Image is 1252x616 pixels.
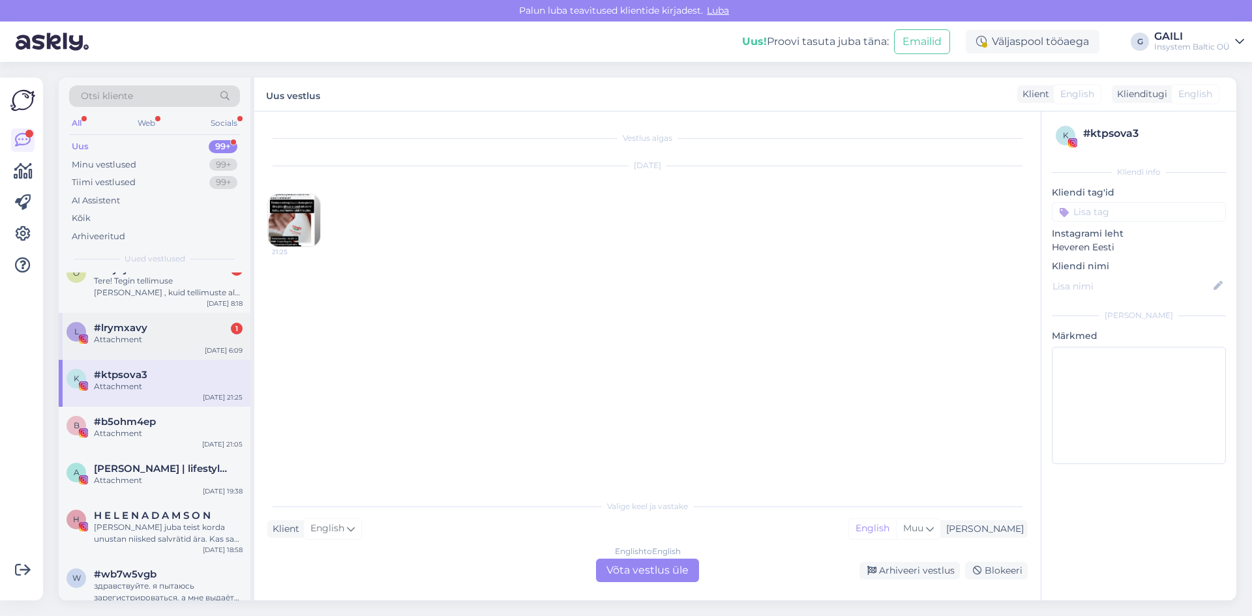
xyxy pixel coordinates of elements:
div: Minu vestlused [72,158,136,171]
a: GAILIInsystem Baltic OÜ [1154,31,1244,52]
div: G [1131,33,1149,51]
span: #ktpsova3 [94,369,147,381]
div: GAILI [1154,31,1230,42]
span: English [1178,87,1212,101]
div: [DATE] 21:25 [203,392,243,402]
div: 1 [231,323,243,334]
div: [DATE] 19:38 [203,486,243,496]
div: Web [135,115,158,132]
div: здравствуйте. я пытаюсь зарегистрироваться, а мне выдаёт ошибку: not sure that i am a human :) [94,580,243,604]
div: Võta vestlus üle [596,559,699,582]
div: Vestlus algas [267,132,1028,144]
input: Lisa tag [1052,202,1226,222]
span: Uued vestlused [125,253,185,265]
div: 99+ [209,176,237,189]
button: Emailid [894,29,950,54]
span: Alissa Linter | lifestyle & рекомендации | UGC creator [94,463,230,475]
img: attachment [268,194,320,246]
span: #b5ohm4ep [94,416,156,428]
b: Uus! [742,35,767,48]
p: Kliendi tag'id [1052,186,1226,199]
div: Kliendi info [1052,166,1226,178]
div: All [69,115,84,132]
span: l [74,327,79,336]
div: Klienditugi [1112,87,1167,101]
span: k [1063,130,1069,140]
div: Arhiveeri vestlus [859,562,960,579]
div: Proovi tasuta juba täna: [742,34,889,50]
span: H [73,514,80,524]
div: [DATE] 18:58 [203,545,243,555]
p: Instagrami leht [1052,227,1226,241]
span: English [1060,87,1094,101]
div: Arhiveeritud [72,230,125,243]
span: o [73,268,80,278]
div: [PERSON_NAME] [1052,310,1226,321]
div: [DATE] 6:09 [205,345,243,355]
span: Otsi kliente [81,89,133,103]
div: [PERSON_NAME] juba teist korda unustan niisked salvrätid ära. Kas sa need saaksid lisada veel? [94,521,243,545]
div: [DATE] [267,160,1028,171]
input: Lisa nimi [1052,279,1211,293]
div: Attachment [94,381,243,392]
span: w [72,573,81,583]
div: # ktpsova3 [1083,126,1222,141]
div: Tere! Tegin tellimuse [PERSON_NAME] , kuid tellimuste alt näitab et tellimus ootab maksmist. Kuig... [94,275,243,299]
span: b [74,420,80,430]
span: H E L E N A D A M S O N [94,510,211,521]
div: Blokeeri [965,562,1028,579]
span: #wb7w5vgb [94,568,156,580]
span: 21:25 [272,247,321,257]
span: A [74,467,80,477]
div: [DATE] 21:05 [202,439,243,449]
div: English to English [615,546,681,557]
label: Uus vestlus [266,85,320,103]
img: Askly Logo [10,88,35,113]
div: Kõik [72,212,91,225]
div: Insystem Baltic OÜ [1154,42,1230,52]
div: Attachment [94,475,243,486]
div: Attachment [94,334,243,345]
div: Väljaspool tööaega [966,30,1099,53]
span: Luba [703,5,733,16]
div: [PERSON_NAME] [941,522,1024,536]
p: Kliendi nimi [1052,259,1226,273]
div: Attachment [94,428,243,439]
div: Klient [267,522,299,536]
div: Tiimi vestlused [72,176,136,189]
span: #lrymxavy [94,322,147,334]
div: English [849,519,896,538]
div: 99+ [209,140,237,153]
div: AI Assistent [72,194,120,207]
div: Uus [72,140,89,153]
div: [DATE] 8:18 [207,299,243,308]
div: Valige keel ja vastake [267,501,1028,512]
span: k [74,374,80,383]
span: English [310,521,344,536]
div: Klient [1017,87,1049,101]
p: Heveren Eesti [1052,241,1226,254]
span: Muu [903,522,923,534]
div: Socials [208,115,240,132]
p: Märkmed [1052,329,1226,343]
div: 99+ [209,158,237,171]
